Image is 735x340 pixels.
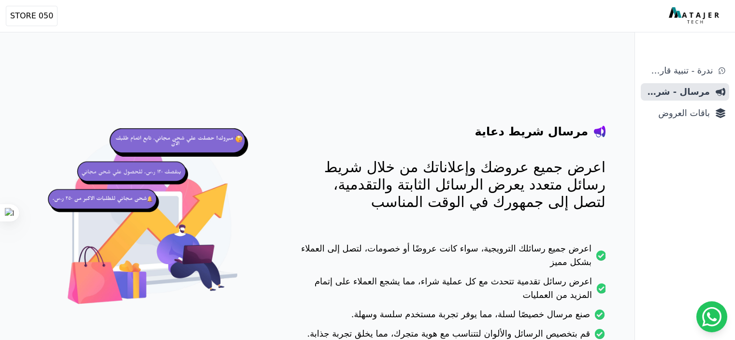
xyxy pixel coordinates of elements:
[645,64,713,77] span: ندرة - تنبية قارب علي النفاذ
[10,10,53,22] span: 050 STORE
[645,106,710,120] span: باقات العروض
[45,116,260,332] img: hero
[299,275,605,308] li: اعرض رسائل تقدمية تتحدث مع كل عملية شراء، مما يشجع العملاء على إتمام المزيد من العمليات
[669,7,721,25] img: MatajerTech Logo
[299,242,605,275] li: اعرض جميع رسائلك الترويجية، سواء كانت عروضًا أو خصومات، لتصل إلى العملاء بشكل مميز
[645,85,710,99] span: مرسال - شريط دعاية
[299,159,605,211] p: اعرض جميع عروضك وإعلاناتك من خلال شريط رسائل متعدد يعرض الرسائل الثابتة والتقدمية، لتصل إلى جمهور...
[299,308,605,327] li: صنع مرسال خصيصًا لسلة، مما يوفر تجربة مستخدم سلسة وسهلة.
[475,124,588,139] h4: مرسال شريط دعاية
[6,6,58,26] button: 050 STORE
